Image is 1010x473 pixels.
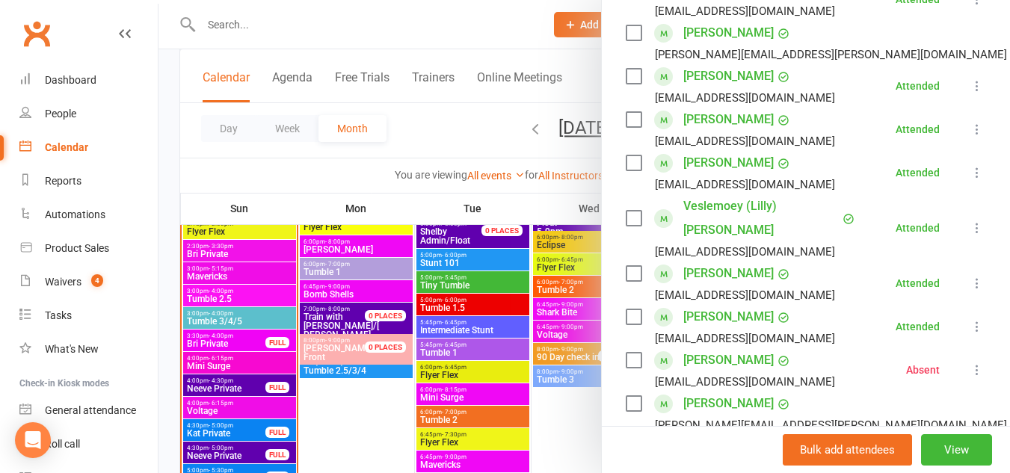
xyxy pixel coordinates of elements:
div: Reports [45,175,81,187]
a: Roll call [19,427,158,461]
div: Attended [896,223,940,233]
div: General attendance [45,404,136,416]
a: [PERSON_NAME] [683,21,774,45]
div: Attended [896,124,940,135]
div: Calendar [45,141,88,153]
div: Attended [896,81,940,91]
a: [PERSON_NAME] [683,305,774,329]
button: Bulk add attendees [783,434,912,466]
div: [EMAIL_ADDRESS][DOMAIN_NAME] [655,372,835,392]
div: Absent [906,365,940,375]
button: View [921,434,992,466]
div: Waivers [45,276,81,288]
div: Roll call [45,438,80,450]
div: Attended [896,278,940,288]
div: [EMAIL_ADDRESS][DOMAIN_NAME] [655,329,835,348]
a: What's New [19,333,158,366]
div: Open Intercom Messenger [15,422,51,458]
a: Clubworx [18,15,55,52]
a: [PERSON_NAME] [683,348,774,372]
div: [EMAIL_ADDRESS][DOMAIN_NAME] [655,132,835,151]
a: Tasks [19,299,158,333]
div: [EMAIL_ADDRESS][DOMAIN_NAME] [655,242,835,262]
a: Veslemoey (Lilly) [PERSON_NAME] [683,194,839,242]
a: Dashboard [19,64,158,97]
a: Waivers 4 [19,265,158,299]
a: Automations [19,198,158,232]
a: [PERSON_NAME] [683,108,774,132]
div: [EMAIL_ADDRESS][DOMAIN_NAME] [655,1,835,21]
div: Automations [45,208,105,220]
div: What's New [45,343,99,355]
a: People [19,97,158,131]
a: [PERSON_NAME] [683,262,774,285]
div: Attended [896,321,940,332]
div: [EMAIL_ADDRESS][DOMAIN_NAME] [655,88,835,108]
div: People [45,108,76,120]
a: [PERSON_NAME] [683,392,774,415]
a: Reports [19,164,158,198]
div: Dashboard [45,74,96,86]
div: [PERSON_NAME][EMAIL_ADDRESS][PERSON_NAME][DOMAIN_NAME] [655,415,1007,435]
a: Product Sales [19,232,158,265]
span: 4 [91,274,103,287]
a: [PERSON_NAME] [683,151,774,175]
div: [EMAIL_ADDRESS][DOMAIN_NAME] [655,285,835,305]
a: General attendance kiosk mode [19,394,158,427]
div: Tasks [45,309,72,321]
div: [EMAIL_ADDRESS][DOMAIN_NAME] [655,175,835,194]
div: Attended [896,167,940,178]
div: [PERSON_NAME][EMAIL_ADDRESS][PERSON_NAME][DOMAIN_NAME] [655,45,1007,64]
div: Product Sales [45,242,109,254]
a: [PERSON_NAME] [683,64,774,88]
a: Calendar [19,131,158,164]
